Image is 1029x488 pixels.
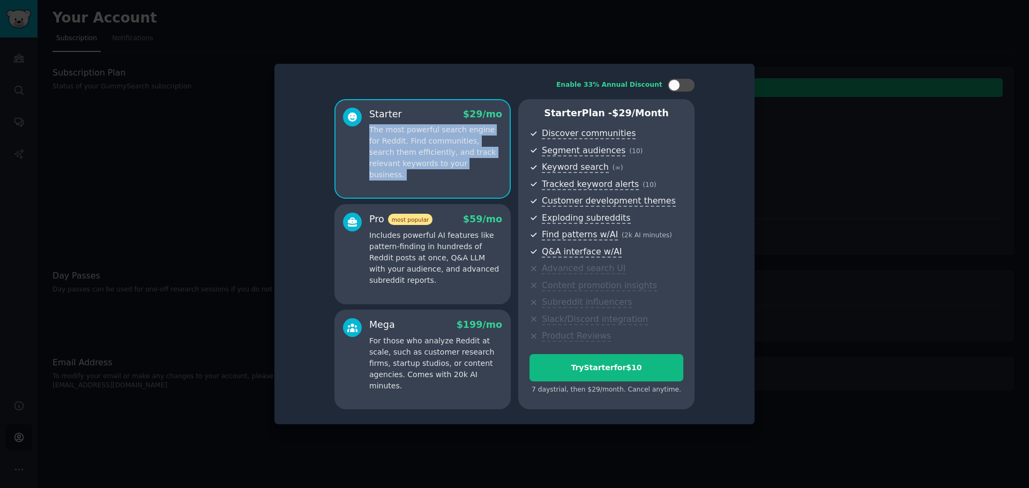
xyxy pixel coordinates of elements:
[463,109,502,119] span: $ 29 /mo
[530,385,683,395] div: 7 days trial, then $ 29 /month . Cancel anytime.
[369,318,395,332] div: Mega
[542,314,648,325] span: Slack/Discord integration
[542,280,657,291] span: Content promotion insights
[369,230,502,286] p: Includes powerful AI features like pattern-finding in hundreds of Reddit posts at once, Q&A LLM w...
[612,108,669,118] span: $ 29 /month
[542,179,639,190] span: Tracked keyword alerts
[530,362,683,373] div: Try Starter for $10
[530,107,683,120] p: Starter Plan -
[542,331,611,342] span: Product Reviews
[622,231,672,239] span: ( 2k AI minutes )
[530,354,683,381] button: TryStarterfor$10
[542,246,622,258] span: Q&A interface w/AI
[457,319,502,330] span: $ 199 /mo
[369,335,502,392] p: For those who analyze Reddit at scale, such as customer research firms, startup studios, or conte...
[542,196,676,207] span: Customer development themes
[629,147,643,155] span: ( 10 )
[556,80,662,90] div: Enable 33% Annual Discount
[388,214,433,225] span: most popular
[542,128,636,139] span: Discover communities
[542,297,632,308] span: Subreddit influencers
[643,181,656,189] span: ( 10 )
[613,164,623,171] span: ( ∞ )
[542,263,625,274] span: Advanced search UI
[463,214,502,224] span: $ 59 /mo
[369,213,433,226] div: Pro
[369,108,402,121] div: Starter
[542,162,609,173] span: Keyword search
[369,124,502,181] p: The most powerful search engine for Reddit. Find communities, search them efficiently, and track ...
[542,229,618,241] span: Find patterns w/AI
[542,145,625,156] span: Segment audiences
[542,213,630,224] span: Exploding subreddits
